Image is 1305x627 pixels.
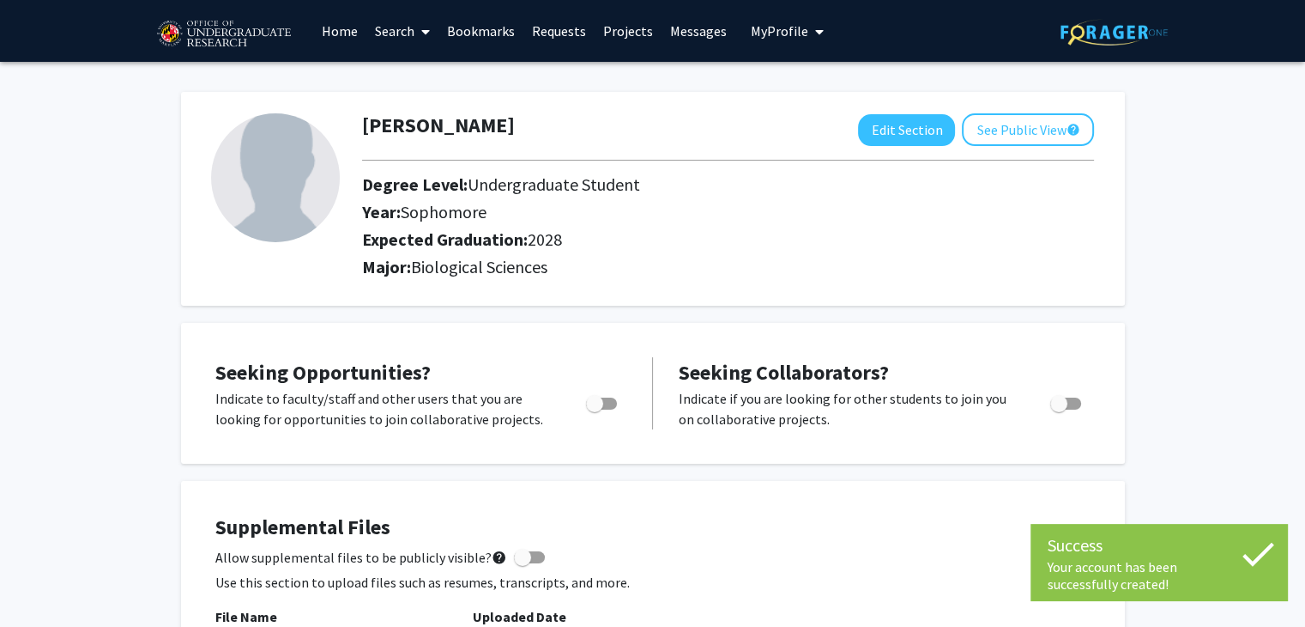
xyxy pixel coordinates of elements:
b: Uploaded Date [473,608,566,625]
a: Messages [662,1,735,61]
h2: Expected Graduation: [362,229,1016,250]
h2: Degree Level: [362,174,1016,195]
p: Indicate if you are looking for other students to join you on collaborative projects. [679,388,1018,429]
div: Toggle [1043,388,1091,414]
h1: [PERSON_NAME] [362,113,515,138]
mat-icon: help [492,547,507,568]
span: Seeking Collaborators? [679,359,889,386]
div: Toggle [579,388,626,414]
a: Home [313,1,366,61]
button: Edit Section [858,114,955,146]
p: Indicate to faculty/staff and other users that you are looking for opportunities to join collabor... [215,388,553,429]
span: Allow supplemental files to be publicly visible? [215,547,507,568]
h2: Major: [362,257,1094,277]
button: See Public View [962,113,1094,146]
a: Requests [523,1,595,61]
mat-icon: help [1066,119,1079,140]
span: Sophomore [401,201,486,222]
a: Search [366,1,438,61]
iframe: Chat [13,550,73,614]
img: Profile Picture [211,113,340,242]
img: ForagerOne Logo [1060,19,1168,46]
span: Biological Sciences [411,256,547,277]
span: Undergraduate Student [468,173,640,195]
a: Bookmarks [438,1,523,61]
img: University of Maryland Logo [151,13,296,56]
span: My Profile [751,22,808,40]
span: Seeking Opportunities? [215,359,431,386]
p: Use this section to upload files such as resumes, transcripts, and more. [215,572,1091,593]
h2: Year: [362,202,1016,222]
a: Projects [595,1,662,61]
span: 2028 [528,228,562,250]
b: File Name [215,608,277,625]
div: Success [1048,533,1271,558]
h4: Supplemental Files [215,515,1091,540]
div: Your account has been successfully created! [1048,558,1271,593]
